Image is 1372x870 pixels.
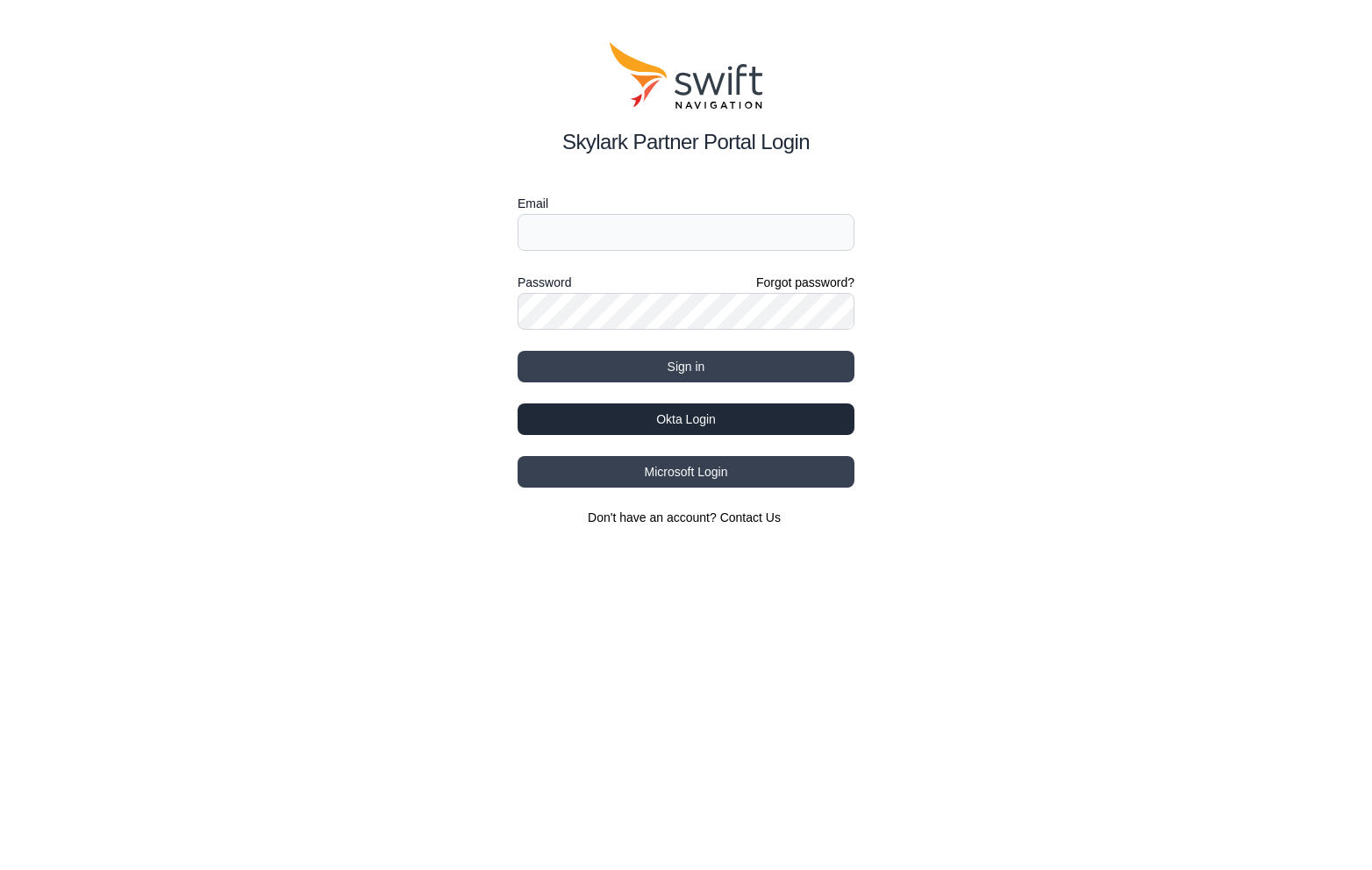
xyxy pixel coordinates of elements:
[518,272,571,293] label: Password
[518,126,854,158] h2: Skylark Partner Portal Login
[518,403,854,435] button: Okta Login
[518,456,854,488] button: Microsoft Login
[518,509,854,526] section: Don't have an account?
[518,351,854,382] button: Sign in
[756,274,854,291] a: Forgot password?
[518,193,854,214] label: Email
[720,510,781,524] a: Contact Us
